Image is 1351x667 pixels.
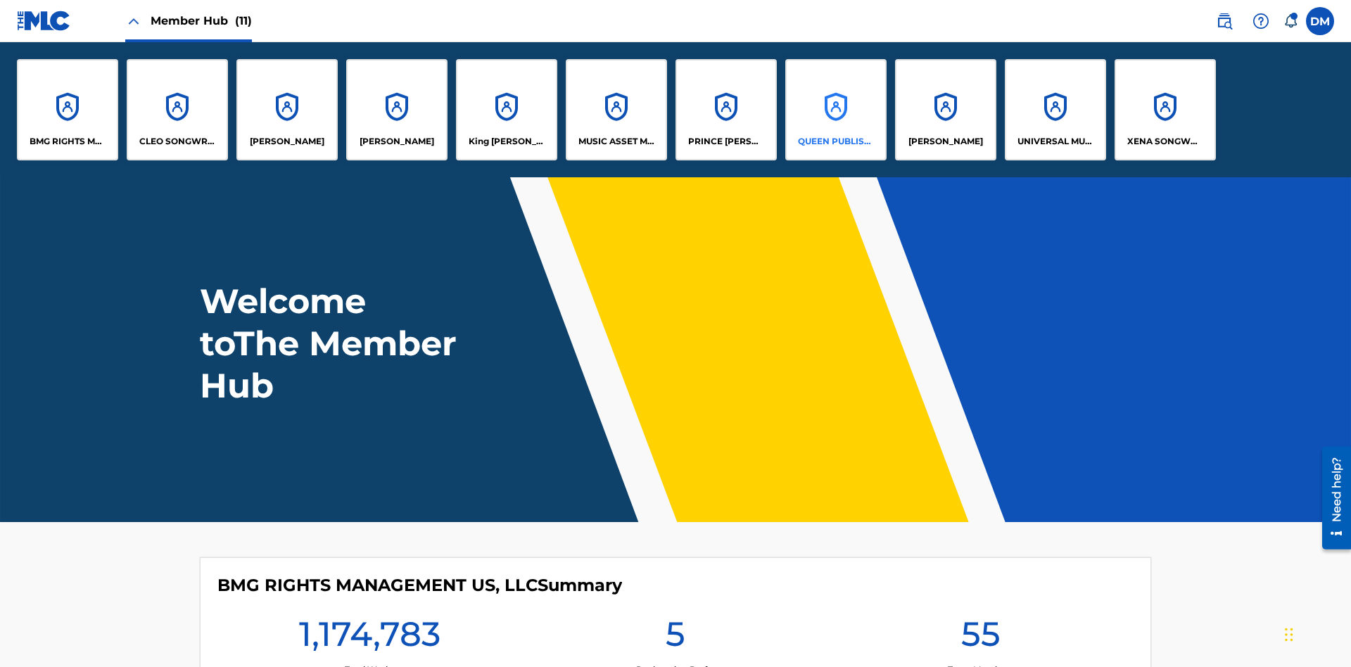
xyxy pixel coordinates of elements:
span: Member Hub [151,13,252,29]
a: AccountsKing [PERSON_NAME] [456,59,557,160]
span: (11) [235,14,252,27]
div: User Menu [1306,7,1334,35]
div: Help [1247,7,1275,35]
img: help [1252,13,1269,30]
a: Public Search [1210,7,1238,35]
a: AccountsMUSIC ASSET MANAGEMENT (MAM) [566,59,667,160]
a: AccountsBMG RIGHTS MANAGEMENT US, LLC [17,59,118,160]
iframe: Resource Center [1312,441,1351,557]
a: AccountsUNIVERSAL MUSIC PUB GROUP [1005,59,1106,160]
a: AccountsQUEEN PUBLISHA [785,59,887,160]
a: Accounts[PERSON_NAME] [236,59,338,160]
h1: Welcome to The Member Hub [200,280,463,407]
a: Accounts[PERSON_NAME] [895,59,996,160]
p: UNIVERSAL MUSIC PUB GROUP [1017,135,1094,148]
p: XENA SONGWRITER [1127,135,1204,148]
p: EYAMA MCSINGER [360,135,434,148]
img: Close [125,13,142,30]
p: CLEO SONGWRITER [139,135,216,148]
iframe: Chat Widget [1281,599,1351,667]
p: PRINCE MCTESTERSON [688,135,765,148]
p: ELVIS COSTELLO [250,135,324,148]
img: search [1216,13,1233,30]
h4: BMG RIGHTS MANAGEMENT US, LLC [217,575,622,596]
a: AccountsCLEO SONGWRITER [127,59,228,160]
img: MLC Logo [17,11,71,31]
a: AccountsPRINCE [PERSON_NAME] [675,59,777,160]
p: MUSIC ASSET MANAGEMENT (MAM) [578,135,655,148]
div: Drag [1285,614,1293,656]
h1: 1,174,783 [299,613,440,663]
div: Notifications [1283,14,1298,28]
p: QUEEN PUBLISHA [798,135,875,148]
p: King McTesterson [469,135,545,148]
p: RONALD MCTESTERSON [908,135,983,148]
p: BMG RIGHTS MANAGEMENT US, LLC [30,135,106,148]
a: Accounts[PERSON_NAME] [346,59,448,160]
a: AccountsXENA SONGWRITER [1115,59,1216,160]
h1: 55 [961,613,1001,663]
h1: 5 [666,613,685,663]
